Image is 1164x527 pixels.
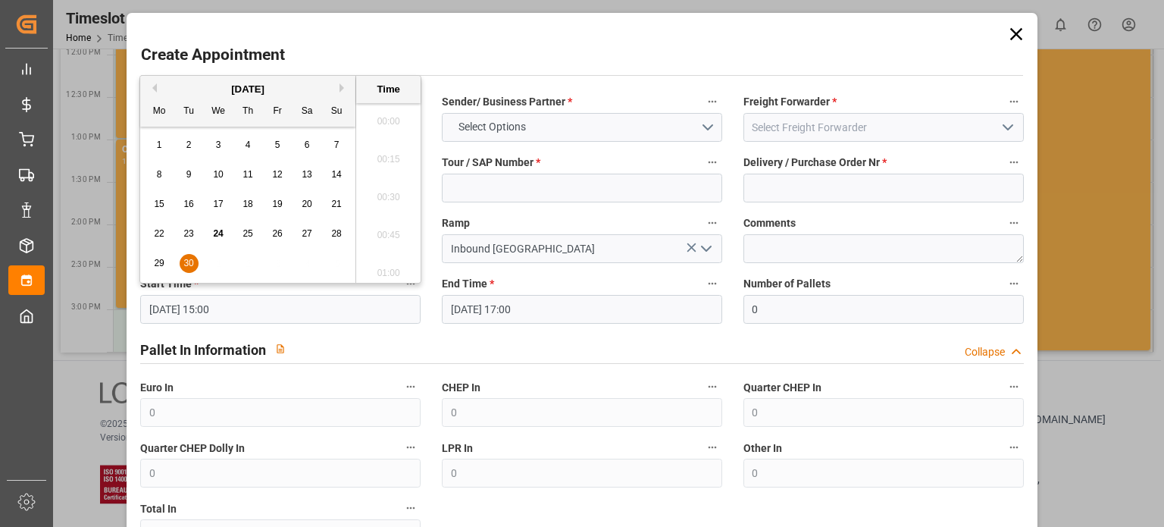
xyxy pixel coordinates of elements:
span: 3 [216,140,221,150]
button: Other In [1004,438,1024,457]
span: Freight Forwarder [743,94,837,110]
div: Choose Saturday, September 27th, 2025 [298,224,317,243]
div: Choose Wednesday, September 17th, 2025 [209,195,228,214]
div: Choose Saturday, September 6th, 2025 [298,136,317,155]
input: DD-MM-YYYY HH:MM [442,295,722,324]
button: Delivery / Purchase Order Nr * [1004,152,1024,172]
div: Choose Thursday, September 18th, 2025 [239,195,258,214]
div: Sa [298,102,317,121]
button: Freight Forwarder * [1004,92,1024,111]
span: 5 [275,140,280,150]
span: LPR In [442,441,473,456]
span: 11 [242,169,252,180]
span: 30 [183,258,193,268]
span: Quarter CHEP In [743,380,821,396]
div: Choose Friday, September 12th, 2025 [268,165,287,184]
div: Choose Monday, September 15th, 2025 [150,195,169,214]
span: 9 [186,169,192,180]
span: Total In [140,501,177,517]
span: 19 [272,199,282,209]
span: 26 [272,228,282,239]
div: Choose Saturday, September 20th, 2025 [298,195,317,214]
button: Next Month [339,83,349,93]
button: open menu [995,116,1018,140]
div: Choose Thursday, September 25th, 2025 [239,224,258,243]
span: 23 [183,228,193,239]
div: Choose Monday, September 22nd, 2025 [150,224,169,243]
button: LPR In [702,438,722,457]
div: Collapse [965,344,1005,360]
span: Euro In [140,380,174,396]
button: Tour / SAP Number * [702,152,722,172]
span: Select Options [451,119,533,135]
span: 22 [154,228,164,239]
span: 13 [302,169,311,180]
span: Comments [743,215,796,231]
button: open menu [693,237,716,261]
button: Comments [1004,213,1024,233]
button: CHEP In [702,377,722,397]
span: 24 [213,228,223,239]
span: 20 [302,199,311,209]
button: End Time * [702,274,722,293]
div: Choose Tuesday, September 16th, 2025 [180,195,199,214]
span: 6 [305,140,310,150]
span: 17 [213,199,223,209]
div: Choose Tuesday, September 23rd, 2025 [180,224,199,243]
button: Previous Month [148,83,157,93]
span: Other In [743,441,782,456]
span: 4 [246,140,251,150]
span: 27 [302,228,311,239]
div: Choose Wednesday, September 3rd, 2025 [209,136,228,155]
button: open menu [442,113,722,142]
span: 2 [186,140,192,150]
span: 18 [242,199,252,209]
div: Th [239,102,258,121]
div: Choose Sunday, September 14th, 2025 [327,165,346,184]
div: Choose Tuesday, September 30th, 2025 [180,254,199,273]
div: Choose Tuesday, September 9th, 2025 [180,165,199,184]
span: 10 [213,169,223,180]
div: Choose Thursday, September 4th, 2025 [239,136,258,155]
span: Quarter CHEP Dolly In [140,441,245,456]
div: Choose Monday, September 8th, 2025 [150,165,169,184]
div: Choose Wednesday, September 24th, 2025 [209,224,228,243]
div: Choose Friday, September 5th, 2025 [268,136,287,155]
div: Choose Sunday, September 28th, 2025 [327,224,346,243]
div: [DATE] [140,82,355,97]
span: 25 [242,228,252,239]
button: Quarter CHEP Dolly In [401,438,421,457]
div: Choose Tuesday, September 2nd, 2025 [180,136,199,155]
div: Choose Wednesday, September 10th, 2025 [209,165,228,184]
span: CHEP In [442,380,480,396]
div: Fr [268,102,287,121]
span: 21 [331,199,341,209]
input: Type to search/select [442,234,722,263]
span: 29 [154,258,164,268]
span: Ramp [442,215,470,231]
div: Choose Friday, September 19th, 2025 [268,195,287,214]
div: Time [360,82,417,97]
h2: Create Appointment [141,43,285,67]
span: 16 [183,199,193,209]
span: Number of Pallets [743,276,831,292]
span: Tour / SAP Number [442,155,540,171]
div: Choose Friday, September 26th, 2025 [268,224,287,243]
span: 15 [154,199,164,209]
button: Total In [401,498,421,518]
button: Ramp [702,213,722,233]
span: End Time [442,276,494,292]
span: Delivery / Purchase Order Nr [743,155,887,171]
input: Select Freight Forwarder [743,113,1024,142]
div: Choose Saturday, September 13th, 2025 [298,165,317,184]
span: Sender/ Business Partner [442,94,572,110]
button: Sender/ Business Partner * [702,92,722,111]
span: 7 [334,140,339,150]
button: Quarter CHEP In [1004,377,1024,397]
div: Choose Monday, September 29th, 2025 [150,254,169,273]
div: Choose Sunday, September 7th, 2025 [327,136,346,155]
div: Choose Monday, September 1st, 2025 [150,136,169,155]
span: 8 [157,169,162,180]
div: month 2025-09 [145,130,352,278]
span: 28 [331,228,341,239]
